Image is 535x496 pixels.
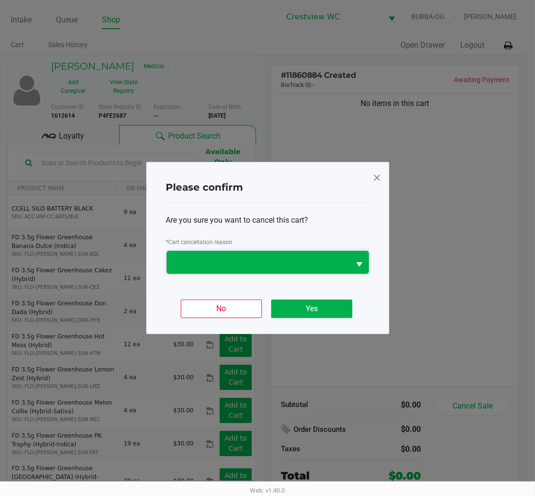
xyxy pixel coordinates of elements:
[271,300,352,318] button: Yes
[250,487,285,494] span: Web: v1.40.0
[166,238,233,247] label: Cart cancellation reason
[166,215,309,225] span: Are you sure you want to cancel this cart?
[181,300,262,318] button: No
[166,180,243,195] h4: Please confirm
[350,251,369,274] button: Select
